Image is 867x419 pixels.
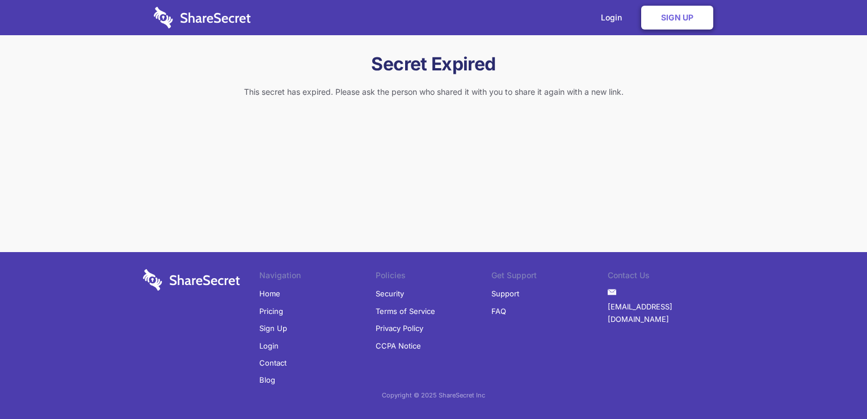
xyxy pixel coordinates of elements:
[154,7,251,28] img: logo-wordmark-white-trans-d4663122ce5f474addd5e946df7df03e33cb6a1c49d2221995e7729f52c070b2.svg
[259,354,287,371] a: Contact
[259,303,283,320] a: Pricing
[376,337,421,354] a: CCPA Notice
[376,285,404,302] a: Security
[376,303,435,320] a: Terms of Service
[259,285,280,302] a: Home
[376,269,492,285] li: Policies
[259,269,376,285] li: Navigation
[491,285,519,302] a: Support
[376,320,423,337] a: Privacy Policy
[641,6,713,30] a: Sign Up
[608,269,724,285] li: Contact Us
[143,269,240,291] img: logo-wordmark-white-trans-d4663122ce5f474addd5e946df7df03e33cb6a1c49d2221995e7729f52c070b2.svg
[491,303,506,320] a: FAQ
[259,320,287,337] a: Sign Up
[259,337,279,354] a: Login
[138,86,729,98] p: This secret has expired. Please ask the person who shared it with you to share it again with a ne...
[608,298,724,328] a: [EMAIL_ADDRESS][DOMAIN_NAME]
[138,52,729,76] h1: Secret Expired
[491,269,608,285] li: Get Support
[259,371,275,388] a: Blog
